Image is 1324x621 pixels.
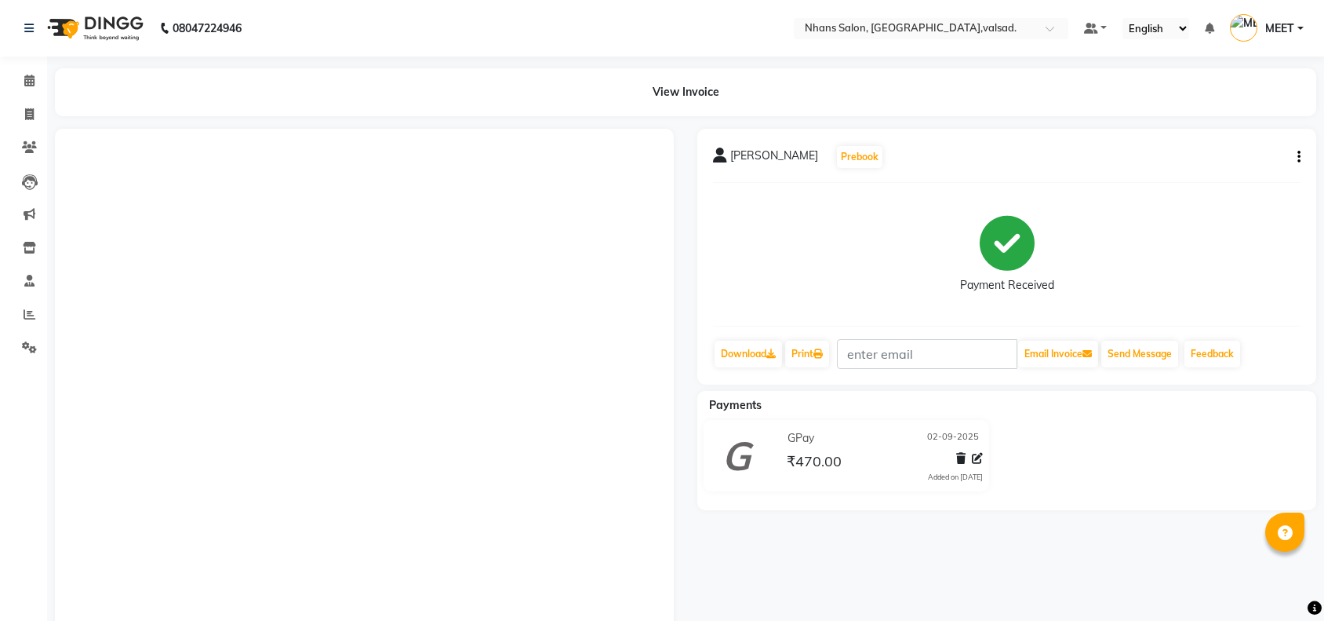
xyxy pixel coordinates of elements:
[787,430,814,447] span: GPay
[785,341,829,367] a: Print
[927,430,979,447] span: 02-09-2025
[715,341,782,367] a: Download
[709,398,762,412] span: Payments
[40,6,147,50] img: logo
[787,452,842,474] span: ₹470.00
[837,146,882,168] button: Prebook
[55,68,1316,116] div: View Invoice
[1184,341,1240,367] a: Feedback
[1265,20,1294,37] span: MEET
[837,339,1017,369] input: enter email
[173,6,242,50] b: 08047224946
[1018,341,1098,367] button: Email Invoice
[730,148,818,170] span: [PERSON_NAME]
[960,277,1054,294] div: Payment Received
[1258,558,1308,605] iframe: chat widget
[928,472,983,483] div: Added on [DATE]
[1101,341,1178,367] button: Send Message
[1230,14,1257,42] img: MEET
